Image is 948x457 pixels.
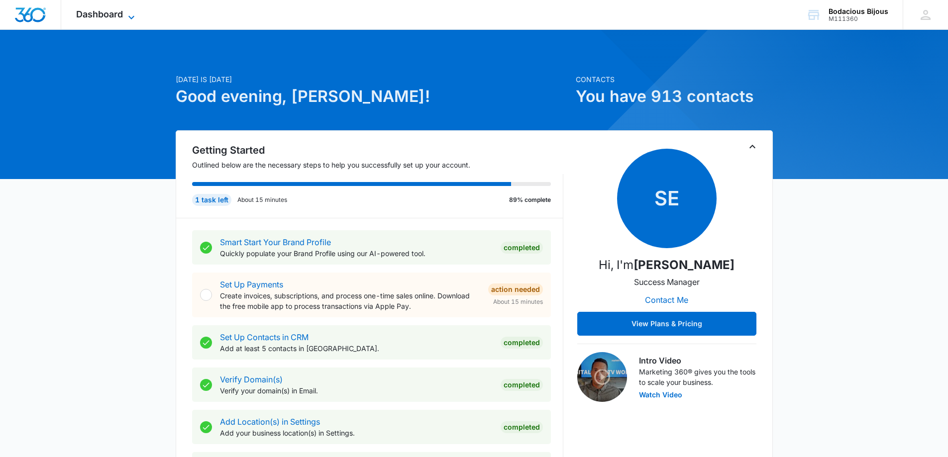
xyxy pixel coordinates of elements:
div: Action Needed [488,283,543,295]
p: Marketing 360® gives you the tools to scale your business. [639,366,756,387]
p: Create invoices, subscriptions, and process one-time sales online. Download the free mobile app t... [220,290,480,311]
div: Completed [501,379,543,391]
div: account id [829,15,888,22]
div: account name [829,7,888,15]
img: Intro Video [577,352,627,402]
span: Dashboard [76,9,123,19]
a: Add Location(s) in Settings [220,417,320,427]
p: Hi, I'm [599,256,735,274]
a: Smart Start Your Brand Profile [220,237,331,247]
button: View Plans & Pricing [577,312,756,336]
h3: Intro Video [639,355,756,366]
span: About 15 minutes [493,297,543,306]
div: Completed [501,242,543,254]
a: Set Up Contacts in CRM [220,332,309,342]
a: Set Up Payments [220,279,283,289]
p: Success Manager [634,276,700,288]
h1: Good evening, [PERSON_NAME]! [176,85,570,108]
p: 89% complete [509,195,551,204]
button: Toggle Collapse [746,141,758,153]
p: About 15 minutes [237,195,287,204]
a: Verify Domain(s) [220,374,283,384]
p: [DATE] is [DATE] [176,74,570,85]
span: SE [617,149,717,248]
button: Contact Me [635,288,698,312]
p: Outlined below are the necessary steps to help you successfully set up your account. [192,160,563,170]
h1: You have 913 contacts [576,85,773,108]
p: Contacts [576,74,773,85]
p: Add at least 5 contacts in [GEOGRAPHIC_DATA]. [220,343,493,354]
div: 1 task left [192,194,231,206]
p: Add your business location(s) in Settings. [220,428,493,438]
h2: Getting Started [192,143,563,158]
div: Completed [501,337,543,349]
strong: [PERSON_NAME] [633,258,735,272]
div: Completed [501,421,543,433]
p: Quickly populate your Brand Profile using our AI-powered tool. [220,248,493,259]
p: Verify your domain(s) in Email. [220,385,493,396]
button: Watch Video [639,391,682,398]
